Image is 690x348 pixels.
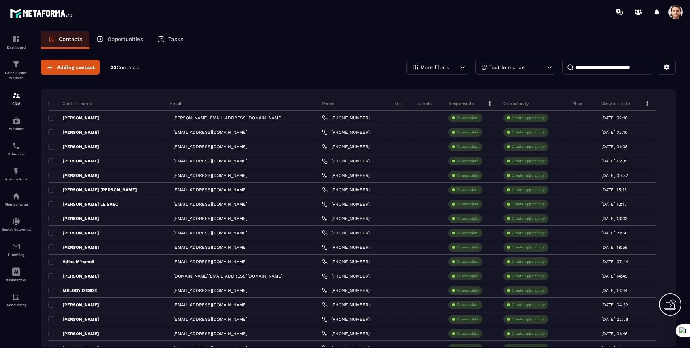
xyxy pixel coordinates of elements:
p: Create opportunity [512,331,545,336]
p: To associate [457,317,479,322]
p: Create opportunity [512,259,545,264]
p: [DATE] 02:10 [601,130,627,135]
p: [PERSON_NAME] [48,302,99,308]
p: Assistant AI [2,278,31,282]
p: To associate [457,259,479,264]
img: automations [12,167,20,175]
img: automations [12,192,20,201]
a: [PHONE_NUMBER] [322,316,370,322]
p: [PERSON_NAME] [48,273,99,279]
a: [PHONE_NUMBER] [322,173,370,178]
p: [DATE] 04:32 [601,302,628,307]
img: formation [12,91,20,100]
p: Tout le monde [489,65,525,70]
img: formation [12,60,20,69]
a: [PHONE_NUMBER] [322,288,370,293]
p: List [395,101,402,106]
a: [PHONE_NUMBER] [322,129,370,135]
img: scheduler [12,142,20,150]
p: Dashboard [2,45,31,49]
img: social-network [12,217,20,226]
a: [PHONE_NUMBER] [322,244,370,250]
p: [DATE] 21:50 [601,230,627,235]
p: Phase [572,101,585,106]
p: Create opportunity [512,187,545,192]
p: MELODY DESDE [48,288,97,293]
p: Create opportunity [512,144,545,149]
p: Webinar [2,127,31,131]
p: To associate [457,202,479,207]
p: [DATE] 14:44 [601,288,627,293]
p: Accounting [2,303,31,307]
p: Create opportunity [512,288,545,293]
p: [PERSON_NAME] [48,129,99,135]
p: Phone [322,101,335,106]
a: [PHONE_NUMBER] [322,273,370,279]
p: [PERSON_NAME] [48,158,99,164]
p: 20 [110,64,139,71]
p: [DATE] 14:45 [601,274,627,279]
p: Create opportunity [512,202,545,207]
p: Create opportunity [512,159,545,164]
p: Tasks [168,36,183,42]
p: CRM [2,102,31,106]
p: To associate [457,274,479,279]
p: [DATE] 01:08 [601,144,627,149]
a: [PHONE_NUMBER] [322,216,370,221]
p: More filters [420,65,449,70]
p: Create opportunity [512,302,545,307]
p: [PERSON_NAME] [48,316,99,322]
a: [PHONE_NUMBER] [322,302,370,308]
a: automationsautomationsAutomations [2,161,31,187]
a: schedulerschedulerScheduler [2,136,31,161]
p: To associate [457,216,479,221]
p: [DATE] 13:03 [601,216,627,221]
a: formationformationSales Funnel Website [2,55,31,86]
p: Responsible [448,101,474,106]
p: To associate [457,115,479,120]
p: Create opportunity [512,317,545,322]
a: Contacts [41,31,89,49]
p: Adiba M’hamdi [48,259,94,265]
p: Opportunities [107,36,143,42]
span: Contacts [116,64,139,70]
p: To associate [457,288,479,293]
p: Create opportunity [512,274,545,279]
a: [PHONE_NUMBER] [322,187,370,193]
p: [DATE] 01:46 [601,331,627,336]
p: Member area [2,202,31,206]
p: [PERSON_NAME] [48,244,99,250]
a: emailemailE-mailing [2,237,31,262]
a: accountantaccountantAccounting [2,287,31,312]
p: [DATE] 15:13 [601,187,627,192]
a: social-networksocial-networkSocial Networks [2,212,31,237]
p: [PERSON_NAME] [48,216,99,221]
p: [PERSON_NAME] [48,230,99,236]
p: To associate [457,187,479,192]
p: Automations [2,177,31,181]
p: To associate [457,331,479,336]
p: Create opportunity [512,245,545,250]
p: Create opportunity [512,230,545,235]
a: [PHONE_NUMBER] [322,259,370,265]
p: E-mailing [2,253,31,257]
p: Social Networks [2,228,31,232]
p: To associate [457,159,479,164]
a: [PHONE_NUMBER] [322,230,370,236]
span: Adding contact [57,64,95,71]
a: [PHONE_NUMBER] [322,331,370,336]
a: automationsautomationsWebinar [2,111,31,136]
img: accountant [12,293,20,301]
p: [DATE] 22:58 [601,317,628,322]
p: [PERSON_NAME] [48,144,99,150]
p: [PERSON_NAME] [48,115,99,121]
a: Tasks [150,31,190,49]
p: To associate [457,130,479,135]
img: email [12,242,20,251]
a: Opportunities [89,31,150,49]
p: [DATE] 19:58 [601,245,627,250]
p: Email [170,101,181,106]
p: [PERSON_NAME] [PERSON_NAME] [48,187,137,193]
p: Contact name [48,101,92,106]
p: Scheduler [2,152,31,156]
